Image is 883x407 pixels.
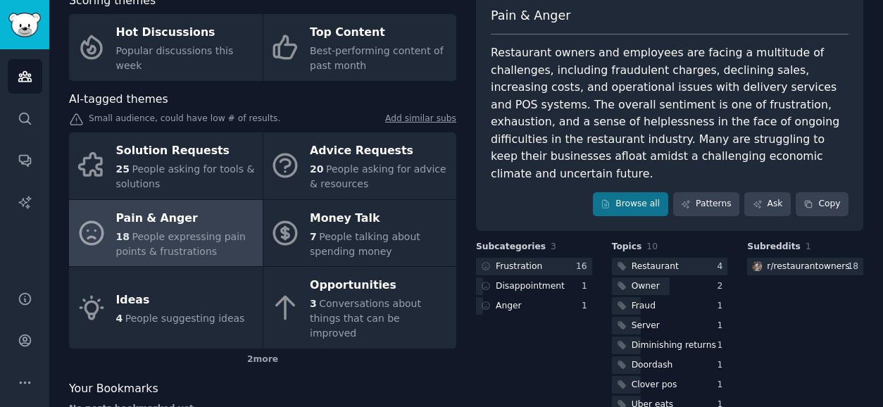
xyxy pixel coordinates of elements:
span: Subcategories [476,241,546,253]
div: 1 [718,379,728,392]
a: Hot DiscussionsPopular discussions this week [69,14,263,81]
a: Ideas4People suggesting ideas [69,267,263,349]
span: 18 [116,231,130,242]
div: Clover pos [632,379,677,392]
a: Diminishing returns1 [612,337,728,354]
div: 16 [576,261,592,273]
div: Frustration [496,261,542,273]
div: Restaurant [632,261,679,273]
a: Top ContentBest-performing content of past month [263,14,457,81]
div: Anger [496,300,522,313]
a: Advice Requests20People asking for advice & resources [263,132,457,199]
a: Fraud1 [612,297,728,315]
a: Pain & Anger18People expressing pain points & frustrations [69,200,263,267]
a: Clover pos1 [612,376,728,394]
div: 18 [847,261,863,273]
a: Patterns [673,192,739,216]
div: Ideas [116,289,245,312]
a: Owner2 [612,277,728,295]
div: 2 [718,280,728,293]
img: GummySearch logo [8,13,41,37]
div: Opportunities [310,275,449,297]
a: Ask [744,192,791,216]
div: 1 [718,359,728,372]
span: Topics [612,241,642,253]
span: 25 [116,163,130,175]
div: 2 more [69,349,456,371]
span: 20 [310,163,323,175]
div: Top Content [310,22,449,44]
div: 1 [582,280,592,293]
a: Frustration16 [476,258,592,275]
div: 4 [718,261,728,273]
span: 1 [806,242,811,251]
img: restaurantowners [752,261,762,271]
a: Doordash1 [612,356,728,374]
div: Server [632,320,660,332]
div: Diminishing returns [632,339,716,352]
a: Opportunities3Conversations about things that can be improved [263,267,457,349]
span: People asking for advice & resources [310,163,446,189]
a: Server1 [612,317,728,334]
a: Add similar subs [385,113,456,127]
div: Doordash [632,359,673,372]
span: 4 [116,313,123,324]
div: 1 [718,300,728,313]
a: Disappointment1 [476,277,592,295]
div: r/ restaurantowners [767,261,849,273]
span: 3 [310,298,317,309]
span: Conversations about things that can be improved [310,298,421,339]
div: Disappointment [496,280,565,293]
span: 10 [646,242,658,251]
a: Money Talk7People talking about spending money [263,200,457,267]
div: Solution Requests [116,140,256,163]
span: 7 [310,231,317,242]
div: Advice Requests [310,140,449,163]
span: Your Bookmarks [69,380,158,398]
div: Hot Discussions [116,22,256,44]
div: Money Talk [310,207,449,230]
span: Best-performing content of past month [310,45,444,71]
span: People suggesting ideas [125,313,245,324]
span: People talking about spending money [310,231,420,257]
div: 1 [718,320,728,332]
div: 1 [718,339,728,352]
div: Pain & Anger [116,207,256,230]
button: Copy [796,192,848,216]
span: People expressing pain points & frustrations [116,231,246,257]
span: AI-tagged themes [69,91,168,108]
a: Browse all [593,192,668,216]
span: Pain & Anger [491,7,570,25]
span: Subreddits [747,241,801,253]
a: Solution Requests25People asking for tools & solutions [69,132,263,199]
a: Restaurant4 [612,258,728,275]
div: 1 [582,300,592,313]
div: Restaurant owners and employees are facing a multitude of challenges, including fraudulent charge... [491,44,848,182]
span: Popular discussions this week [116,45,234,71]
a: Anger1 [476,297,592,315]
div: Owner [632,280,660,293]
div: Small audience, could have low # of results. [69,113,456,127]
div: Fraud [632,300,656,313]
span: People asking for tools & solutions [116,163,255,189]
span: 3 [551,242,556,251]
a: restaurantownersr/restaurantowners18 [747,258,863,275]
